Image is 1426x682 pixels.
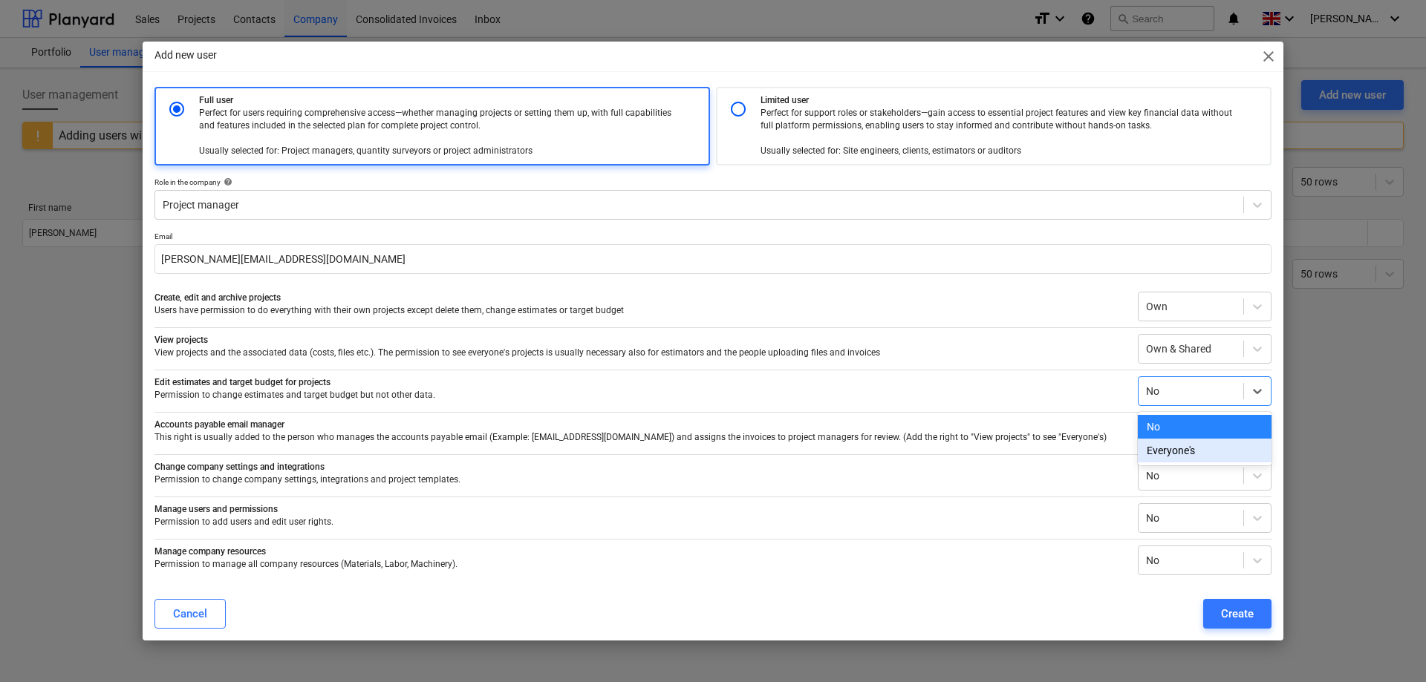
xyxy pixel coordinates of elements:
[154,232,1272,244] p: Email
[1352,611,1426,682] iframe: Chat Widget
[1260,47,1277,65] span: close
[154,244,1272,274] input: Separate multiple emails with commas to invite users in bulk
[154,516,1126,528] p: Permission to add users and edit user rights.
[154,389,1126,401] p: Permission to change estimates and target budget but not other data.
[154,419,1126,431] p: Accounts payable email manager
[154,473,1126,486] p: Permission to change company settings, integrations and project templates.
[1138,439,1272,462] div: Everyone's
[154,461,1126,473] p: Change company settings and integrations
[1203,599,1272,629] button: Create
[173,604,207,623] div: Cancel
[154,304,1126,317] p: Users have permission to do everything with their own projects except delete them, change estimat...
[154,87,710,165] div: Full userPerfect for users requiring comprehensive access—whether managing projects or setting th...
[199,107,679,158] p: Perfect for users requiring comprehensive access—whether managing projects or setting them up, wi...
[154,47,217,63] p: Add new user
[154,177,1272,187] div: Role in the company
[1138,415,1272,439] div: No
[154,431,1126,444] p: This right is usually added to the person who manages the accounts payable email (Example: [EMAIL...
[154,347,1126,359] p: View projects and the associated data (costs, files etc.). The permission to see everyone's proje...
[154,292,1126,304] p: Create, edit and archive projects
[221,177,232,186] span: help
[1221,604,1254,623] div: Create
[761,107,1240,158] p: Perfect for support roles or stakeholders—gain access to essential project features and view key ...
[761,94,1264,107] p: Limited user
[154,599,226,629] button: Cancel
[154,503,1126,516] p: Manage users and permissions
[199,94,703,107] p: Full user
[154,545,1126,558] p: Manage company resources
[716,87,1272,165] div: Limited userPerfect for support roles or stakeholders—gain access to essential project features a...
[154,334,1126,347] p: View projects
[154,558,1126,571] p: Permission to manage all company resources (Materials, Labor, Machinery).
[154,376,1126,389] p: Edit estimates and target budget for projects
